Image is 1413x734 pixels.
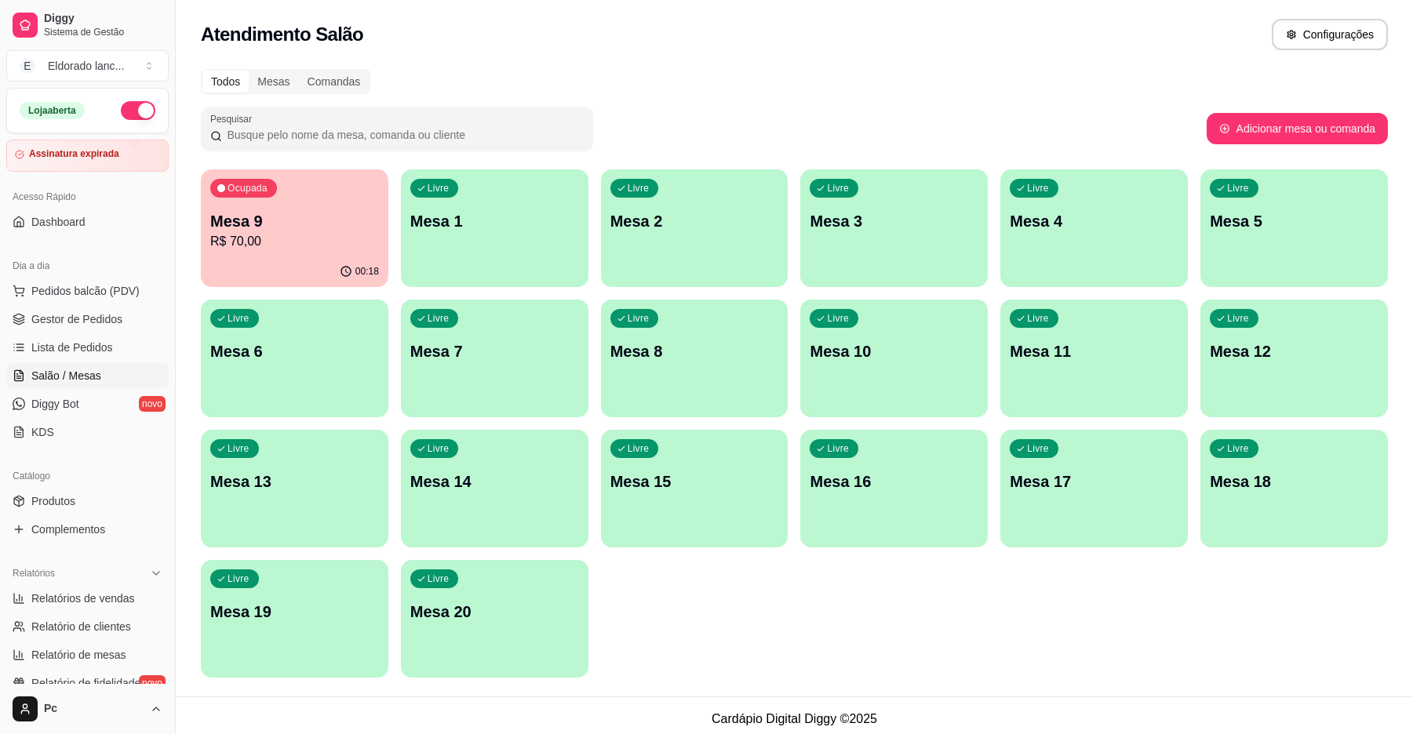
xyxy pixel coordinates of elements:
[31,340,113,355] span: Lista de Pedidos
[1010,340,1178,362] p: Mesa 11
[6,690,169,728] button: Pc
[210,232,379,251] p: R$ 70,00
[355,265,379,278] p: 00:18
[48,58,124,74] div: Eldorado lanc ...
[121,101,155,120] button: Alterar Status
[6,391,169,416] a: Diggy Botnovo
[31,424,54,440] span: KDS
[610,210,779,232] p: Mesa 2
[31,368,101,383] span: Salão / Mesas
[201,169,388,287] button: OcupadaMesa 9R$ 70,0000:18
[6,614,169,639] a: Relatório de clientes
[20,58,35,74] span: E
[31,675,140,691] span: Relatório de fidelidade
[202,71,249,93] div: Todos
[1200,300,1388,417] button: LivreMesa 12
[1010,471,1178,492] p: Mesa 17
[31,493,75,509] span: Produtos
[1000,169,1188,287] button: LivreMesa 4
[1207,113,1388,144] button: Adicionar mesa ou comanda
[210,340,379,362] p: Mesa 6
[6,586,169,611] a: Relatórios de vendas
[44,26,162,38] span: Sistema de Gestão
[1200,169,1388,287] button: LivreMesa 5
[1027,182,1049,194] p: Livre
[29,148,119,160] article: Assinatura expirada
[6,489,169,514] a: Produtos
[201,22,363,47] h2: Atendimento Salão
[6,6,169,44] a: DiggySistema de Gestão
[628,182,650,194] p: Livre
[401,169,588,287] button: LivreMesa 1
[210,601,379,623] p: Mesa 19
[201,560,388,678] button: LivreMesa 19
[827,312,849,325] p: Livre
[6,50,169,82] button: Select a team
[6,670,169,696] a: Relatório de fidelidadenovo
[6,420,169,445] a: KDS
[228,182,268,194] p: Ocupada
[1027,312,1049,325] p: Livre
[6,184,169,209] div: Acesso Rápido
[827,442,849,455] p: Livre
[210,112,257,125] label: Pesquisar
[428,182,450,194] p: Livre
[810,471,978,492] p: Mesa 16
[210,210,379,232] p: Mesa 9
[31,283,140,299] span: Pedidos balcão (PDV)
[428,312,450,325] p: Livre
[31,396,79,412] span: Diggy Bot
[810,210,978,232] p: Mesa 3
[800,169,988,287] button: LivreMesa 3
[1000,430,1188,547] button: LivreMesa 17
[13,567,55,580] span: Relatórios
[628,312,650,325] p: Livre
[410,210,579,232] p: Mesa 1
[800,300,988,417] button: LivreMesa 10
[1227,182,1249,194] p: Livre
[44,12,162,26] span: Diggy
[1210,471,1378,492] p: Mesa 18
[1000,300,1188,417] button: LivreMesa 11
[428,442,450,455] p: Livre
[6,463,169,489] div: Catálogo
[401,300,588,417] button: LivreMesa 7
[601,430,788,547] button: LivreMesa 15
[201,300,388,417] button: LivreMesa 6
[401,560,588,678] button: LivreMesa 20
[610,340,779,362] p: Mesa 8
[1210,340,1378,362] p: Mesa 12
[628,442,650,455] p: Livre
[401,430,588,547] button: LivreMesa 14
[1210,210,1378,232] p: Mesa 5
[31,647,126,663] span: Relatório de mesas
[249,71,298,93] div: Mesas
[1010,210,1178,232] p: Mesa 4
[410,340,579,362] p: Mesa 7
[1272,19,1388,50] button: Configurações
[1027,442,1049,455] p: Livre
[210,471,379,492] p: Mesa 13
[201,430,388,547] button: LivreMesa 13
[1200,430,1388,547] button: LivreMesa 18
[299,71,370,93] div: Comandas
[827,182,849,194] p: Livre
[410,471,579,492] p: Mesa 14
[610,471,779,492] p: Mesa 15
[31,214,86,230] span: Dashboard
[6,209,169,234] a: Dashboard
[20,102,85,119] div: Loja aberta
[601,300,788,417] button: LivreMesa 8
[1227,442,1249,455] p: Livre
[6,140,169,172] a: Assinatura expirada
[6,363,169,388] a: Salão / Mesas
[228,572,249,585] p: Livre
[228,312,249,325] p: Livre
[6,278,169,303] button: Pedidos balcão (PDV)
[6,307,169,332] a: Gestor de Pedidos
[410,601,579,623] p: Mesa 20
[6,642,169,667] a: Relatório de mesas
[228,442,249,455] p: Livre
[601,169,788,287] button: LivreMesa 2
[6,253,169,278] div: Dia a dia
